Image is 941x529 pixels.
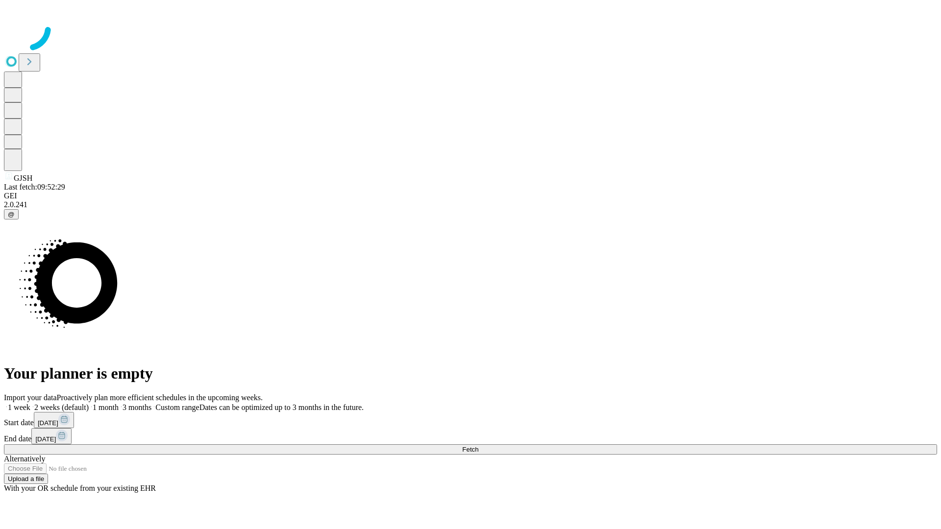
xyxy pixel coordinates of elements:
[4,444,937,455] button: Fetch
[4,484,156,492] span: With your OR schedule from your existing EHR
[38,419,58,427] span: [DATE]
[4,200,937,209] div: 2.0.241
[4,474,48,484] button: Upload a file
[4,428,937,444] div: End date
[34,412,74,428] button: [DATE]
[4,192,937,200] div: GEI
[57,393,263,402] span: Proactively plan more efficient schedules in the upcoming weeks.
[4,455,45,463] span: Alternatively
[8,403,30,411] span: 1 week
[155,403,199,411] span: Custom range
[14,174,32,182] span: GJSH
[31,428,72,444] button: [DATE]
[35,435,56,443] span: [DATE]
[34,403,89,411] span: 2 weeks (default)
[4,183,65,191] span: Last fetch: 09:52:29
[93,403,119,411] span: 1 month
[4,209,19,219] button: @
[4,393,57,402] span: Import your data
[123,403,151,411] span: 3 months
[4,364,937,383] h1: Your planner is empty
[4,412,937,428] div: Start date
[199,403,364,411] span: Dates can be optimized up to 3 months in the future.
[8,211,15,218] span: @
[462,446,478,453] span: Fetch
